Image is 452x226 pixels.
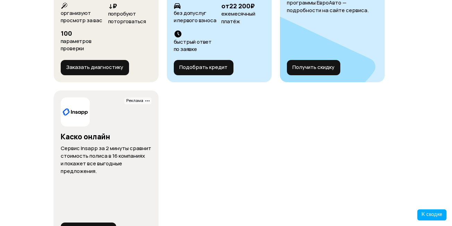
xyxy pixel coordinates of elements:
[417,209,446,220] button: К сводке
[126,98,143,104] span: Реклама
[108,2,117,10] span: ↓₽
[61,9,102,24] span: организуют просмотр за вас
[61,37,92,52] span: параметров проверки
[61,29,72,37] span: 100
[61,60,129,75] button: Заказать диагностику
[221,10,255,25] span: ежемесячный платёж
[421,212,442,217] span: К сводке
[124,97,152,104] span: Реклама
[221,2,255,10] span: от 22 200 ₽
[61,132,110,141] h3: Каско онлайн
[287,60,340,75] button: Получить скидку
[174,9,216,24] span: без допуслуг и первого взноса
[61,145,151,175] p: Сервис Insapp за 2 минуты сравнит стоимость полиса в 16 компаниях и покажет все выгодные предложе...
[108,10,146,25] span: попробуют поторговаться
[174,60,233,75] button: Подобрать кредит
[174,38,212,53] span: быстрый ответ по заявке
